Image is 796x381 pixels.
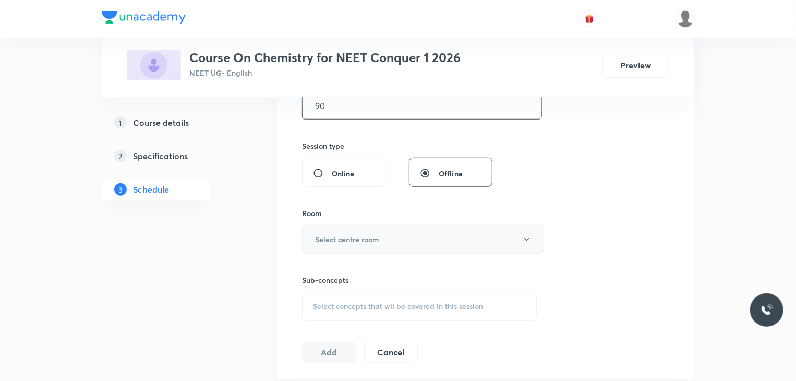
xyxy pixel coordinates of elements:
[761,304,773,316] img: ttu
[133,116,189,129] h5: Course details
[303,92,541,119] input: 90
[102,146,244,166] a: 2Specifications
[133,183,169,196] h5: Schedule
[302,225,544,254] button: Select centre room
[581,10,598,27] button: avatar
[189,67,461,78] p: NEET UG • English
[315,234,379,245] h6: Select centre room
[127,50,181,80] img: D892B045-E906-4CAE-BB84-22C900A9FC6D_plus.png
[585,14,594,23] img: avatar
[114,150,127,162] p: 2
[302,140,344,151] h6: Session type
[302,342,356,363] button: Add
[114,183,127,196] p: 3
[302,208,322,219] h6: Room
[364,342,418,363] button: Cancel
[133,150,188,162] h5: Specifications
[602,53,669,78] button: Preview
[302,275,537,285] h6: Sub-concepts
[332,168,355,179] span: Online
[102,11,186,27] a: Company Logo
[439,168,463,179] span: Offline
[313,302,483,311] span: Select concepts that wil be covered in this session
[189,50,461,65] h3: Course On Chemistry for NEET Conquer 1 2026
[102,11,186,24] img: Company Logo
[677,10,694,28] img: Athira
[114,116,127,129] p: 1
[102,112,244,133] a: 1Course details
